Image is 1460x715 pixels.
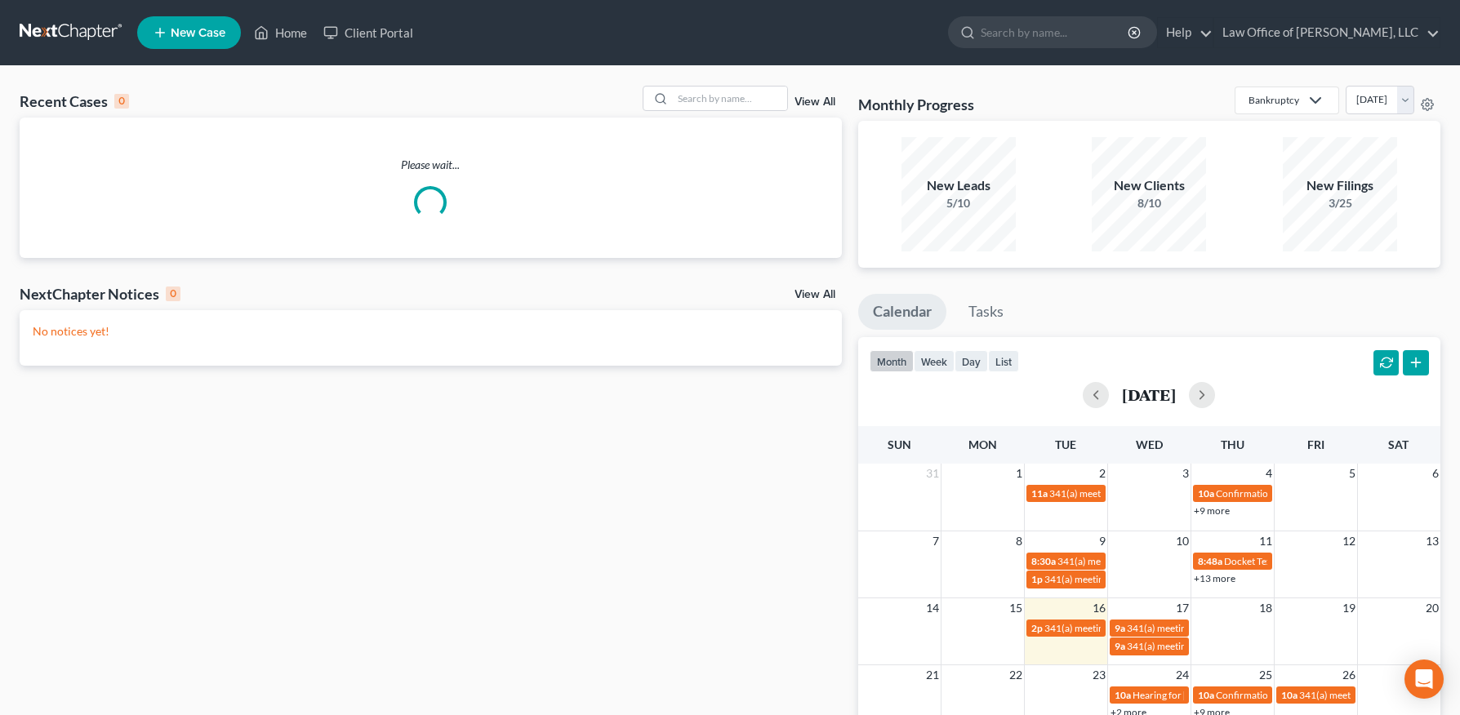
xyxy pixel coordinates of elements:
span: Sun [888,437,911,451]
span: 341(a) meeting for [PERSON_NAME] [1127,622,1284,634]
span: 8:48a [1198,555,1222,567]
span: 13 [1424,531,1440,551]
span: 9a [1115,640,1125,652]
span: 18 [1257,598,1274,618]
span: 6 [1431,464,1440,483]
span: 9 [1097,531,1107,551]
span: 341(a) meeting for [PERSON_NAME] [1299,689,1457,701]
span: 341(a) meeting for [PERSON_NAME] [1044,622,1202,634]
div: New Clients [1092,176,1206,195]
span: Mon [968,437,997,451]
span: Wed [1136,437,1163,451]
span: 10a [1198,689,1214,701]
span: 2 [1097,464,1107,483]
span: 17 [1174,598,1191,618]
a: Law Office of [PERSON_NAME], LLC [1214,18,1440,47]
span: 31 [924,464,941,483]
span: 341(a) meeting for [PERSON_NAME] & [PERSON_NAME] [1127,640,1371,652]
div: 5/10 [901,195,1016,211]
span: 341(a) meeting for [PERSON_NAME] [1057,555,1215,567]
span: Hearing for [PERSON_NAME] & [PERSON_NAME] [1133,689,1346,701]
span: Confirmation hearing for [PERSON_NAME] [1216,689,1401,701]
span: Sat [1388,437,1409,451]
span: 10a [1281,689,1298,701]
span: 9a [1115,622,1125,634]
span: 7 [931,531,941,551]
span: 2p [1031,622,1043,634]
div: New Leads [901,176,1016,195]
div: 0 [114,94,129,109]
p: No notices yet! [33,323,829,340]
span: 341(a) meeting for [PERSON_NAME] [1044,573,1202,585]
a: View All [795,289,835,300]
a: Calendar [858,294,946,330]
a: +9 more [1194,504,1230,517]
span: 3 [1181,464,1191,483]
span: 22 [1008,665,1024,685]
span: 16 [1091,598,1107,618]
span: 20 [1424,598,1440,618]
input: Search by name... [673,87,787,110]
span: 10a [1115,689,1131,701]
span: 21 [924,665,941,685]
span: 341(a) meeting for [PERSON_NAME] [1049,487,1207,500]
span: 1 [1014,464,1024,483]
span: Tue [1055,437,1076,451]
span: 12 [1341,531,1357,551]
span: New Case [171,27,225,39]
span: 8:30a [1031,555,1056,567]
span: 26 [1341,665,1357,685]
a: Help [1158,18,1213,47]
h3: Monthly Progress [858,95,974,114]
div: New Filings [1283,176,1397,195]
a: Client Portal [315,18,421,47]
div: 0 [166,286,180,301]
span: 19 [1341,598,1357,618]
a: Home [246,18,315,47]
span: 1p [1031,573,1043,585]
h2: [DATE] [1122,386,1176,403]
input: Search by name... [981,17,1130,47]
span: 5 [1347,464,1357,483]
span: 10a [1198,487,1214,500]
p: Please wait... [20,157,842,173]
div: Open Intercom Messenger [1404,659,1444,699]
span: Docket Text: for [PERSON_NAME] [1224,555,1370,567]
span: 23 [1091,665,1107,685]
span: 15 [1008,598,1024,618]
span: 11a [1031,487,1048,500]
button: list [988,350,1019,372]
div: 8/10 [1092,195,1206,211]
span: Fri [1307,437,1324,451]
div: 3/25 [1283,195,1397,211]
a: Tasks [954,294,1018,330]
span: 25 [1257,665,1274,685]
button: day [955,350,988,372]
div: NextChapter Notices [20,284,180,304]
span: 4 [1264,464,1274,483]
span: Thu [1221,437,1244,451]
a: View All [795,96,835,108]
div: Bankruptcy [1249,93,1299,107]
span: 11 [1257,531,1274,551]
button: week [914,350,955,372]
div: Recent Cases [20,91,129,111]
button: month [870,350,914,372]
span: 8 [1014,531,1024,551]
span: 24 [1174,665,1191,685]
a: +13 more [1194,572,1235,584]
span: 10 [1174,531,1191,551]
span: 14 [924,598,941,618]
